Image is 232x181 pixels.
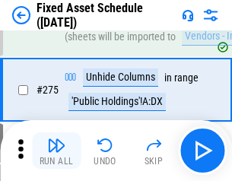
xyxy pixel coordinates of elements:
img: Skip [145,136,163,154]
img: Main button [190,138,215,163]
img: Settings menu [202,6,220,24]
div: Skip [145,157,164,166]
img: Run All [47,136,65,154]
div: Unhide Columns [83,68,158,87]
button: Skip [129,132,178,169]
div: Fixed Asset Schedule ([DATE]) [37,1,176,30]
span: # 275 [37,84,59,96]
div: in [164,72,172,84]
div: Undo [94,157,116,166]
div: 'Public Holdings'!A:DX [68,93,166,111]
button: Run All [32,132,81,169]
img: Support [182,9,194,21]
div: range [174,72,199,84]
img: Back [12,6,30,24]
div: Run All [40,157,74,166]
button: Undo [81,132,129,169]
img: Undo [96,136,114,154]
